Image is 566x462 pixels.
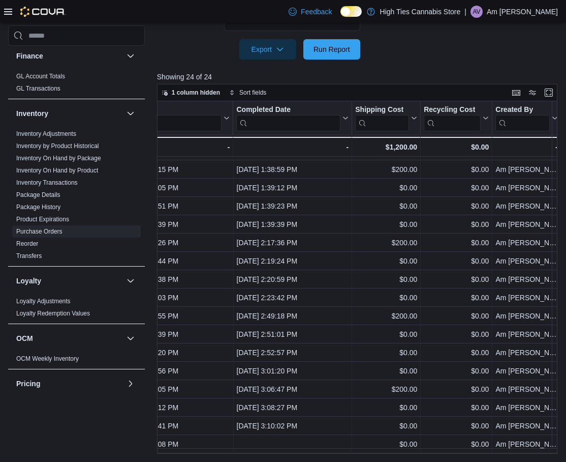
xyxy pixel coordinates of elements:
button: Display options [526,86,539,99]
div: [DATE] 3:00:56 PM [118,365,230,378]
a: Feedback [285,2,336,22]
button: Inventory [16,108,122,119]
div: [DATE] 1:37:39 PM [118,219,230,231]
div: $0.00 [355,402,417,414]
div: $0.00 [424,439,489,451]
div: $0.00 [355,329,417,341]
div: Am [PERSON_NAME] [495,255,557,268]
div: [DATE] 1:35:51 PM [118,200,230,213]
span: Loyalty Redemption Values [16,309,90,317]
h3: OCM [16,333,33,343]
div: Inventory [8,128,145,266]
div: $1,200.00 [355,141,417,153]
div: Loyalty [8,295,145,324]
div: $0.00 [355,274,417,286]
div: Am Villeneuve [470,6,483,18]
div: $0.00 [424,182,489,194]
a: Loyalty Adjustments [16,298,71,305]
div: $0.00 [424,384,489,396]
div: - [117,141,230,153]
div: $200.00 [355,384,417,396]
span: Export [245,39,290,60]
div: Created On [117,105,222,131]
div: [DATE] 3:08:27 PM [236,402,349,414]
div: $0.00 [355,182,417,194]
span: Feedback [301,7,332,17]
div: - [495,141,557,153]
span: GL Account Totals [16,72,65,80]
div: $0.00 [424,310,489,323]
div: Am [PERSON_NAME] [495,237,557,249]
div: Am [PERSON_NAME] [495,200,557,213]
div: [DATE] 3:01:20 PM [236,365,349,378]
div: $0.00 [355,439,417,451]
div: [DATE] 3:08:12 PM [118,402,230,414]
a: Reorder [16,240,38,247]
div: [DATE] 2:23:03 PM [118,292,230,304]
a: Transfers [16,252,42,259]
div: [DATE] 1:39:12 PM [236,182,349,194]
div: [DATE] 2:18:44 PM [118,255,230,268]
a: Loyalty Redemption Values [16,310,90,317]
div: Completed Date [236,105,340,131]
span: Purchase Orders [16,227,62,236]
div: $0.00 [424,402,489,414]
span: Reorder [16,240,38,248]
button: Finance [16,51,122,61]
a: Inventory On Hand by Product [16,167,98,174]
a: OCM Weekly Inventory [16,355,79,362]
div: [DATE] 3:10:02 PM [236,420,349,432]
div: Am [PERSON_NAME] [495,182,557,194]
div: $0.00 [424,347,489,359]
div: Recycling Cost [424,105,481,131]
div: $0.00 [355,255,417,268]
div: [DATE] 2:20:59 PM [236,274,349,286]
a: Purchase Orders [16,228,62,235]
div: $0.00 [424,164,489,176]
div: - [236,141,349,153]
div: Am [PERSON_NAME] [495,365,557,378]
div: $0.00 [355,292,417,304]
div: $0.00 [355,347,417,359]
span: Sort fields [239,89,266,97]
div: [DATE] 2:17:36 PM [236,237,349,249]
div: [DATE] 1:38:59 PM [236,164,349,176]
div: [DATE] 2:20:38 PM [118,274,230,286]
button: Inventory [124,107,137,120]
div: Completed Date [236,105,340,115]
div: [DATE] 2:51:01 PM [236,329,349,341]
div: [DATE] 1:34:05 PM [118,182,230,194]
a: GL Transactions [16,85,60,92]
div: $0.00 [424,274,489,286]
button: Keyboard shortcuts [510,86,522,99]
span: Package History [16,203,60,211]
div: $0.00 [424,420,489,432]
button: Created By [495,105,557,131]
h3: Finance [16,51,43,61]
div: [DATE] 2:16:26 PM [118,237,230,249]
div: $0.00 [424,292,489,304]
a: Package History [16,204,60,211]
div: Am [PERSON_NAME] [495,292,557,304]
p: | [464,6,466,18]
button: OCM [16,333,122,343]
button: Loyalty [124,275,137,287]
button: Pricing [16,379,122,389]
button: 1 column hidden [158,86,224,99]
div: [DATE] 1:39:23 PM [236,200,349,213]
span: Inventory On Hand by Package [16,154,101,162]
div: $0.00 [424,365,489,378]
span: Package Details [16,191,60,199]
div: [DATE] 3:06:47 PM [236,384,349,396]
div: $0.00 [355,420,417,432]
div: Am [PERSON_NAME] [495,439,557,451]
div: $0.00 [424,219,489,231]
span: Inventory Adjustments [16,130,76,138]
div: $200.00 [355,237,417,249]
a: Inventory On Hand by Package [16,155,101,162]
div: [DATE] 2:45:55 PM [118,310,230,323]
div: [DATE] 2:19:24 PM [236,255,349,268]
div: Am [PERSON_NAME] [495,420,557,432]
button: Shipping Cost [355,105,417,131]
a: GL Account Totals [16,73,65,80]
